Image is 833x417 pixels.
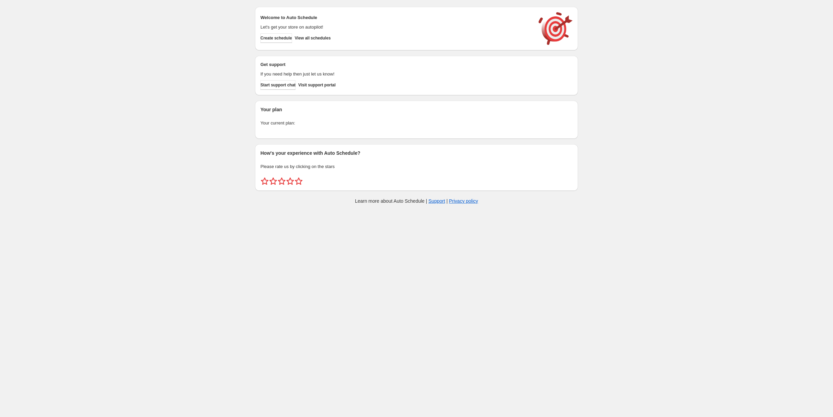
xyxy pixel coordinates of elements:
[260,120,573,127] p: Your current plan:
[260,106,573,113] h2: Your plan
[295,33,331,43] button: View all schedules
[260,35,292,41] span: Create schedule
[260,71,532,78] p: If you need help then just let us know!
[355,198,478,204] p: Learn more about Auto Schedule | |
[260,14,532,21] h2: Welcome to Auto Schedule
[298,80,336,90] a: Visit support portal
[260,24,532,31] p: Let's get your store on autopilot!
[295,35,331,41] span: View all schedules
[260,33,292,43] button: Create schedule
[260,61,532,68] h2: Get support
[260,80,295,90] a: Start support chat
[260,82,295,88] span: Start support chat
[260,163,573,170] p: Please rate us by clicking on the stars
[428,198,445,204] a: Support
[449,198,478,204] a: Privacy policy
[260,150,573,156] h2: How's your experience with Auto Schedule?
[298,82,336,88] span: Visit support portal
